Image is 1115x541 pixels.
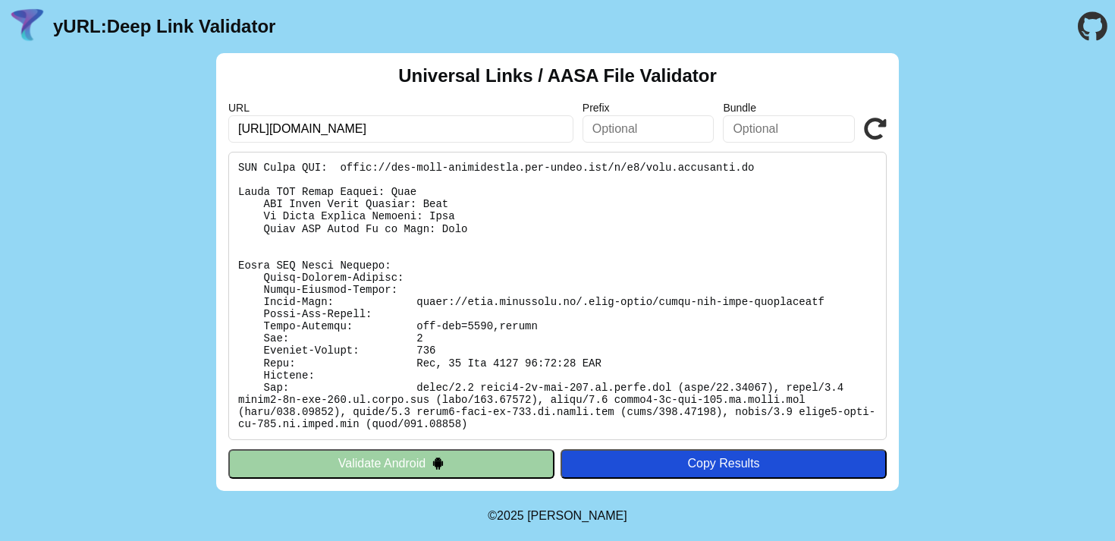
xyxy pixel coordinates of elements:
[53,16,275,37] a: yURL:Deep Link Validator
[228,115,573,143] input: Required
[583,102,715,114] label: Prefix
[723,102,855,114] label: Bundle
[228,449,554,478] button: Validate Android
[568,457,879,470] div: Copy Results
[398,65,717,86] h2: Universal Links / AASA File Validator
[228,102,573,114] label: URL
[527,509,627,522] a: Michael Ibragimchayev's Personal Site
[723,115,855,143] input: Optional
[8,7,47,46] img: yURL Logo
[488,491,627,541] footer: ©
[583,115,715,143] input: Optional
[497,509,524,522] span: 2025
[228,152,887,440] pre: Lorem ipsu do: sitam://cons.adipiscin.el/.sedd-eiusm/tempo-inc-utla-etdoloremag Al Enimadmi: Veni...
[432,457,444,470] img: droidIcon.svg
[561,449,887,478] button: Copy Results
